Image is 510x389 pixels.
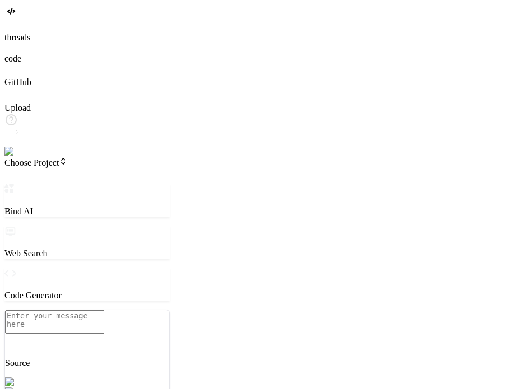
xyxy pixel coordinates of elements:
[5,358,169,368] p: Source
[4,249,170,259] p: Web Search
[4,32,30,42] label: threads
[4,290,170,301] p: Code Generator
[4,77,31,87] label: GitHub
[4,158,68,167] span: Choose Project
[4,147,35,157] img: signin
[5,377,59,387] img: Pick Models
[4,207,170,217] p: Bind AI
[4,103,31,113] label: Upload
[4,54,21,63] label: code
